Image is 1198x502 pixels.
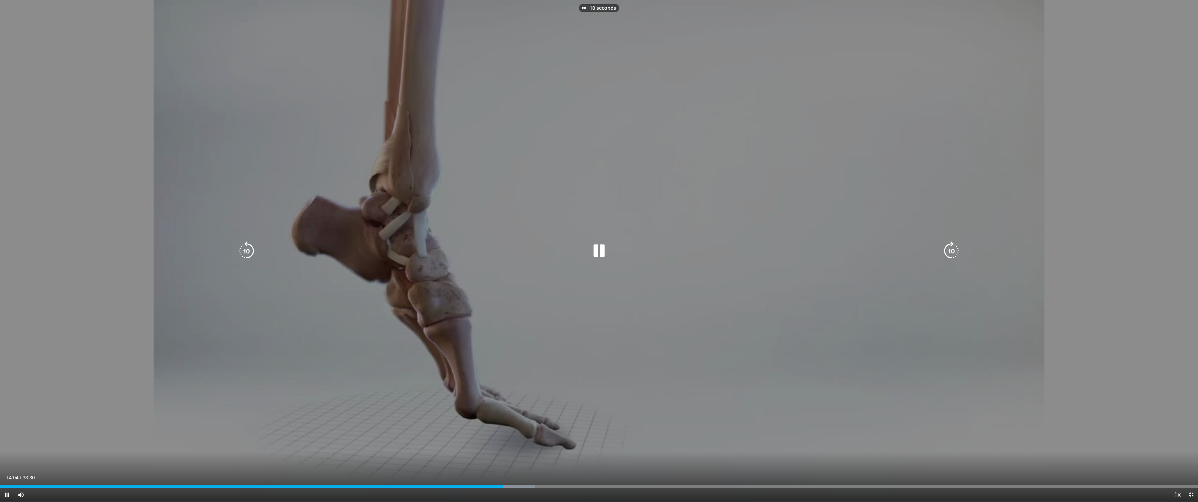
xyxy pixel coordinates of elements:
span: 14:04 [6,475,18,480]
button: Playback Rate [1170,488,1184,502]
span: / [20,475,21,480]
span: 33:30 [23,475,35,480]
button: Exit Fullscreen [1184,488,1198,502]
p: 10 seconds [590,6,616,10]
button: Mute [14,488,28,502]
